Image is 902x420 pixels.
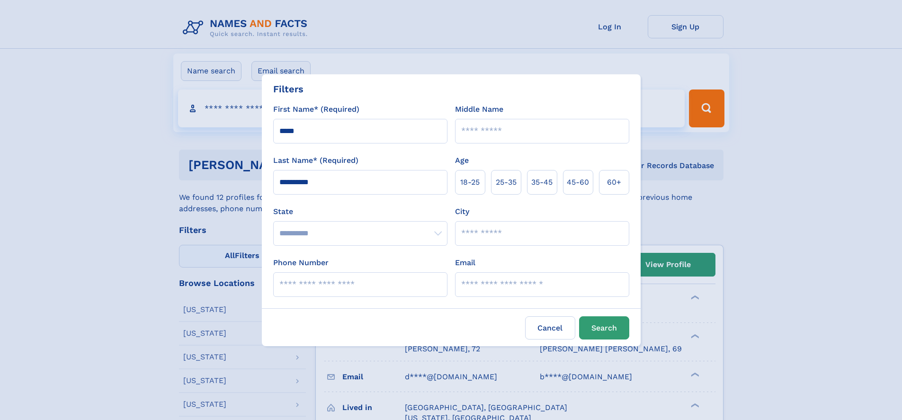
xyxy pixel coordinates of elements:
label: Middle Name [455,104,503,115]
button: Search [579,316,629,340]
label: Email [455,257,475,268]
div: Filters [273,82,304,96]
span: 18‑25 [460,177,480,188]
label: Phone Number [273,257,329,268]
span: 25‑35 [496,177,517,188]
label: City [455,206,469,217]
label: First Name* (Required) [273,104,359,115]
label: Age [455,155,469,166]
label: Last Name* (Required) [273,155,358,166]
span: 60+ [607,177,621,188]
label: State [273,206,447,217]
span: 45‑60 [567,177,589,188]
span: 35‑45 [531,177,553,188]
label: Cancel [525,316,575,340]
